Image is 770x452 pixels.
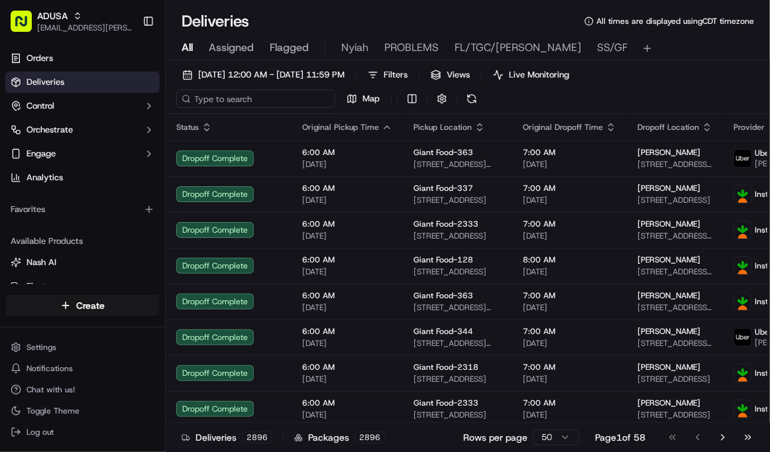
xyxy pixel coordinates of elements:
[27,124,73,136] span: Orchestrate
[27,52,53,64] span: Orders
[11,280,154,292] a: Fleet
[413,302,502,313] span: [STREET_ADDRESS][PERSON_NAME]
[734,293,751,310] img: profile_instacart_ahold_partner.png
[523,147,616,158] span: 7:00 AM
[523,398,616,408] span: 7:00 AM
[5,95,160,117] button: Control
[5,119,160,141] button: Orchestrate
[637,254,700,265] span: [PERSON_NAME]
[27,148,56,160] span: Engage
[5,423,160,441] button: Log out
[413,326,473,337] span: Giant Food-344
[5,72,160,93] a: Deliveries
[294,431,385,444] div: Packages
[341,40,368,56] span: Nyiah
[302,254,392,265] span: 6:00 AM
[413,362,478,372] span: Giant Food-2318
[509,69,569,81] span: Live Monitoring
[637,362,700,372] span: [PERSON_NAME]
[27,192,101,205] span: Knowledge Base
[637,410,712,420] span: [STREET_ADDRESS]
[182,40,193,56] span: All
[413,290,473,301] span: Giant Food-363
[413,231,502,241] span: [STREET_ADDRESS]
[734,329,751,346] img: profile_uber_ahold_partner.png
[13,13,40,40] img: Nash
[13,127,37,150] img: 1736555255976-a54dd68f-1ca7-489b-9aae-adbdc363a1c4
[637,338,712,349] span: [STREET_ADDRESS][PERSON_NAME][PERSON_NAME]
[132,225,160,235] span: Pylon
[523,254,616,265] span: 8:00 AM
[413,147,473,158] span: Giant Food-363
[523,122,603,133] span: Original Dropoff Time
[637,122,699,133] span: Dropoff Location
[595,431,645,444] div: Page 1 of 58
[93,224,160,235] a: Powered byPylon
[5,143,160,164] button: Engage
[523,290,616,301] span: 7:00 AM
[302,147,392,158] span: 6:00 AM
[45,140,168,150] div: We're available if you need us!
[597,40,628,56] span: SS/GF
[523,410,616,420] span: [DATE]
[487,66,575,84] button: Live Monitoring
[413,159,502,170] span: [STREET_ADDRESS][PERSON_NAME]
[5,231,160,252] div: Available Products
[463,89,481,108] button: Refresh
[341,89,386,108] button: Map
[523,338,616,349] span: [DATE]
[5,5,137,37] button: ADUSA[EMAIL_ADDRESS][PERSON_NAME][DOMAIN_NAME]
[107,187,218,211] a: 💻API Documentation
[198,69,345,81] span: [DATE] 12:00 AM - [DATE] 11:59 PM
[302,122,379,133] span: Original Pickup Time
[463,431,527,444] p: Rows per page
[413,219,478,229] span: Giant Food-2333
[734,257,751,274] img: profile_instacart_ahold_partner.png
[176,89,335,108] input: Type to search
[523,326,616,337] span: 7:00 AM
[637,302,712,313] span: [STREET_ADDRESS][PERSON_NAME]
[37,23,132,33] span: [EMAIL_ADDRESS][PERSON_NAME][DOMAIN_NAME]
[37,9,68,23] button: ADUSA
[637,147,700,158] span: [PERSON_NAME]
[637,231,712,241] span: [STREET_ADDRESS][PERSON_NAME]
[413,374,502,384] span: [STREET_ADDRESS]
[27,172,63,184] span: Analytics
[637,159,712,170] span: [STREET_ADDRESS][PERSON_NAME]
[45,127,217,140] div: Start new chat
[384,40,439,56] span: PROBLEMS
[176,122,199,133] span: Status
[302,326,392,337] span: 6:00 AM
[734,400,751,418] img: profile_instacart_ahold_partner.png
[182,431,272,444] div: Deliveries
[637,326,700,337] span: [PERSON_NAME]
[5,338,160,357] button: Settings
[302,183,392,194] span: 6:00 AM
[302,159,392,170] span: [DATE]
[637,290,700,301] span: [PERSON_NAME]
[302,219,392,229] span: 6:00 AM
[734,221,751,239] img: profile_instacart_ahold_partner.png
[5,167,160,188] a: Analytics
[302,302,392,313] span: [DATE]
[34,85,239,99] input: Got a question? Start typing here...
[637,374,712,384] span: [STREET_ADDRESS]
[302,195,392,205] span: [DATE]
[523,231,616,241] span: [DATE]
[302,362,392,372] span: 6:00 AM
[5,252,160,273] button: Nash AI
[5,276,160,297] button: Fleet
[734,150,751,167] img: profile_uber_ahold_partner.png
[27,100,54,112] span: Control
[5,359,160,378] button: Notifications
[5,380,160,399] button: Chat with us!
[242,431,272,443] div: 2896
[27,256,56,268] span: Nash AI
[209,40,254,56] span: Assigned
[637,183,700,194] span: [PERSON_NAME]
[13,194,24,204] div: 📗
[302,398,392,408] span: 6:00 AM
[596,16,754,27] span: All times are displayed using CDT timezone
[112,194,123,204] div: 💻
[302,231,392,241] span: [DATE]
